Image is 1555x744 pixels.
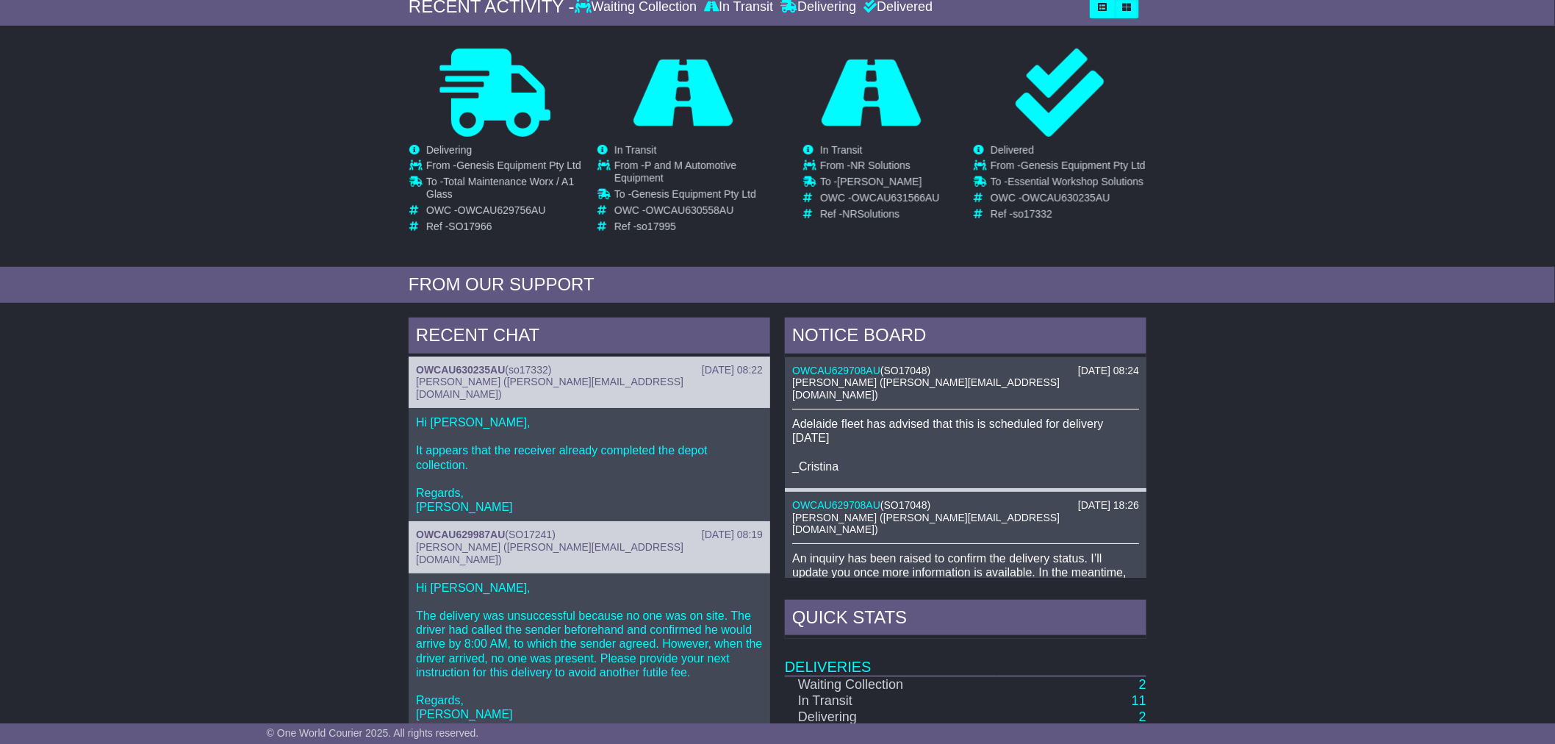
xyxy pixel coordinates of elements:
[416,529,505,540] a: OWCAU629987AU
[785,600,1146,640] div: Quick Stats
[416,541,683,565] span: [PERSON_NAME] ([PERSON_NAME][EMAIL_ADDRESS][DOMAIN_NAME])
[838,176,922,187] span: [PERSON_NAME]
[785,693,996,709] td: In Transit
[785,709,996,726] td: Delivering
[702,529,763,541] div: [DATE] 08:19
[426,204,581,221] td: OWC -
[448,221,492,232] span: SO17966
[409,318,770,357] div: RECENT CHAT
[614,188,769,204] td: To -
[792,512,1060,536] span: [PERSON_NAME] ([PERSON_NAME][EMAIL_ADDRESS][DOMAIN_NAME])
[614,144,657,156] span: In Transit
[820,160,940,176] td: From -
[426,221,581,233] td: Ref -
[1022,192,1110,204] span: OWCAU630235AU
[792,499,1139,512] div: ( )
[991,160,1146,176] td: From -
[792,365,880,376] a: OWCAU629708AU
[884,365,927,376] span: SO17048
[614,204,769,221] td: OWC -
[416,376,683,400] span: [PERSON_NAME] ([PERSON_NAME][EMAIL_ADDRESS][DOMAIN_NAME])
[416,581,763,722] p: Hi [PERSON_NAME], The delivery was unsuccessful because no one was on site. The driver had called...
[852,192,940,204] span: OWCAU631566AU
[792,376,1060,401] span: [PERSON_NAME] ([PERSON_NAME][EMAIL_ADDRESS][DOMAIN_NAME])
[991,192,1146,208] td: OWC -
[702,364,763,376] div: [DATE] 08:22
[409,274,1146,296] div: FROM OUR SUPPORT
[416,529,763,541] div: ( )
[509,529,552,540] span: SO17241
[991,208,1146,221] td: Ref -
[426,144,472,156] span: Delivering
[991,144,1034,156] span: Delivered
[850,160,911,171] span: NR Solutions
[785,318,1146,357] div: NOTICE BOARD
[426,176,574,200] span: Total Maintenance Worx / A1 Glass
[1078,365,1139,377] div: [DATE] 08:24
[843,208,900,220] span: NRSolutions
[267,727,479,739] span: © One World Courier 2025. All rights reserved.
[792,417,1139,473] p: Adelaide fleet has advised that this is scheduled for delivery [DATE] _Cristina
[820,144,863,156] span: In Transit
[509,364,548,376] span: so17332
[426,160,581,176] td: From -
[1078,499,1139,512] div: [DATE] 18:26
[884,499,927,511] span: SO17048
[614,160,736,184] span: P and M Automotive Equipment
[614,221,769,233] td: Ref -
[426,176,581,204] td: To -
[820,208,940,221] td: Ref -
[646,204,734,216] span: OWCAU630558AU
[416,415,763,514] p: Hi [PERSON_NAME], It appears that the receiver already completed the depot collection. Regards, [...
[820,192,940,208] td: OWC -
[991,176,1146,192] td: To -
[1132,693,1146,708] a: 11
[614,160,769,188] td: From -
[820,176,940,192] td: To -
[792,499,880,511] a: OWCAU629708AU
[416,364,505,376] a: OWCAU630235AU
[636,221,676,232] span: so17995
[1021,160,1146,171] span: Genesis Equipment Pty Ltd
[1139,677,1146,692] a: 2
[785,676,996,693] td: Waiting Collection
[792,365,1139,377] div: ( )
[1008,176,1143,187] span: Essential Workshop Solutions
[785,639,1146,676] td: Deliveries
[458,204,546,216] span: OWCAU629756AU
[1013,208,1052,220] span: so17332
[1139,709,1146,724] a: 2
[416,364,763,376] div: ( )
[631,188,756,200] span: Genesis Equipment Pty Ltd
[456,160,581,171] span: Genesis Equipment Pty Ltd
[792,551,1139,608] p: An inquiry has been raised to confirm the delivery status. I’ll update you once more information ...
